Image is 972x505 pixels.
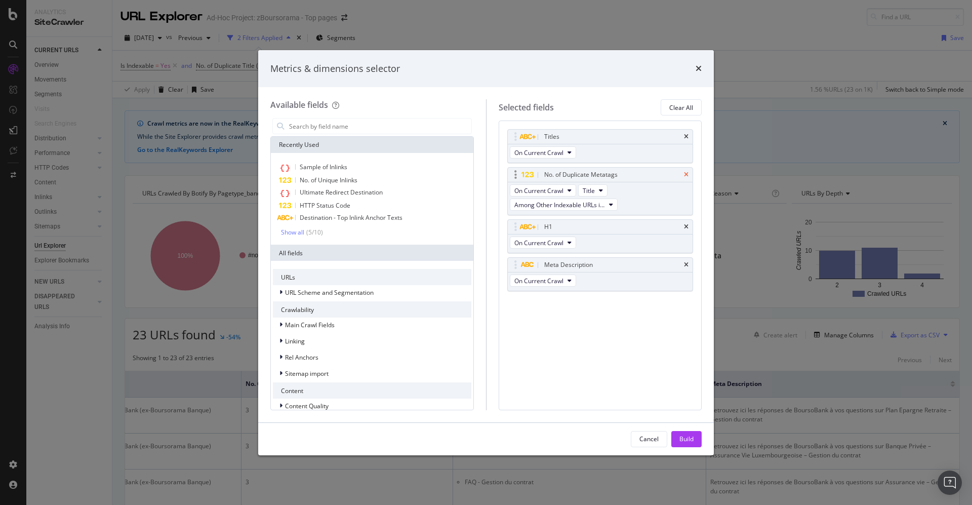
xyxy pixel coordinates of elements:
[300,163,347,171] span: Sample of Inlinks
[514,186,563,195] span: On Current Crawl
[273,301,471,318] div: Crawlability
[696,62,702,75] div: times
[684,224,688,230] div: times
[273,382,471,399] div: Content
[507,257,694,291] div: Meta DescriptiontimesOn Current Crawl
[300,213,402,222] span: Destination - Top Inlink Anchor Texts
[544,132,559,142] div: Titles
[578,184,607,197] button: Title
[285,321,335,329] span: Main Crawl Fields
[514,148,563,157] span: On Current Crawl
[285,369,329,378] span: Sitemap import
[631,431,667,447] button: Cancel
[300,201,350,210] span: HTTP Status Code
[679,435,694,443] div: Build
[510,146,576,159] button: On Current Crawl
[285,337,305,345] span: Linking
[281,229,304,236] div: Show all
[544,260,593,270] div: Meta Description
[507,219,694,253] div: H1timesOn Current Crawl
[583,186,595,195] span: Title
[499,102,554,113] div: Selected fields
[510,199,618,211] button: Among Other Indexable URLs in Same Zone
[671,431,702,447] button: Build
[285,402,329,410] span: Content Quality
[684,134,688,140] div: times
[669,103,693,112] div: Clear All
[639,435,659,443] div: Cancel
[514,201,605,209] span: Among Other Indexable URLs in Same Zone
[507,129,694,163] div: TitlestimesOn Current Crawl
[270,99,328,110] div: Available fields
[285,288,374,297] span: URL Scheme and Segmentation
[684,262,688,268] div: times
[258,50,714,455] div: modal
[270,62,400,75] div: Metrics & dimensions selector
[544,222,552,232] div: H1
[507,167,694,215] div: No. of Duplicate MetatagstimesOn Current CrawlTitleAmong Other Indexable URLs in Same Zone
[510,184,576,197] button: On Current Crawl
[510,237,576,249] button: On Current Crawl
[544,170,618,180] div: No. of Duplicate Metatags
[514,239,563,247] span: On Current Crawl
[273,269,471,285] div: URLs
[684,172,688,178] div: times
[300,176,357,184] span: No. of Unique Inlinks
[300,188,383,197] span: Ultimate Redirect Destination
[661,99,702,115] button: Clear All
[271,137,473,153] div: Recently Used
[288,119,471,134] input: Search by field name
[510,275,576,287] button: On Current Crawl
[304,228,323,237] div: ( 5 / 10 )
[285,353,318,362] span: Rel Anchors
[938,471,962,495] div: Open Intercom Messenger
[514,277,563,285] span: On Current Crawl
[271,245,473,261] div: All fields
